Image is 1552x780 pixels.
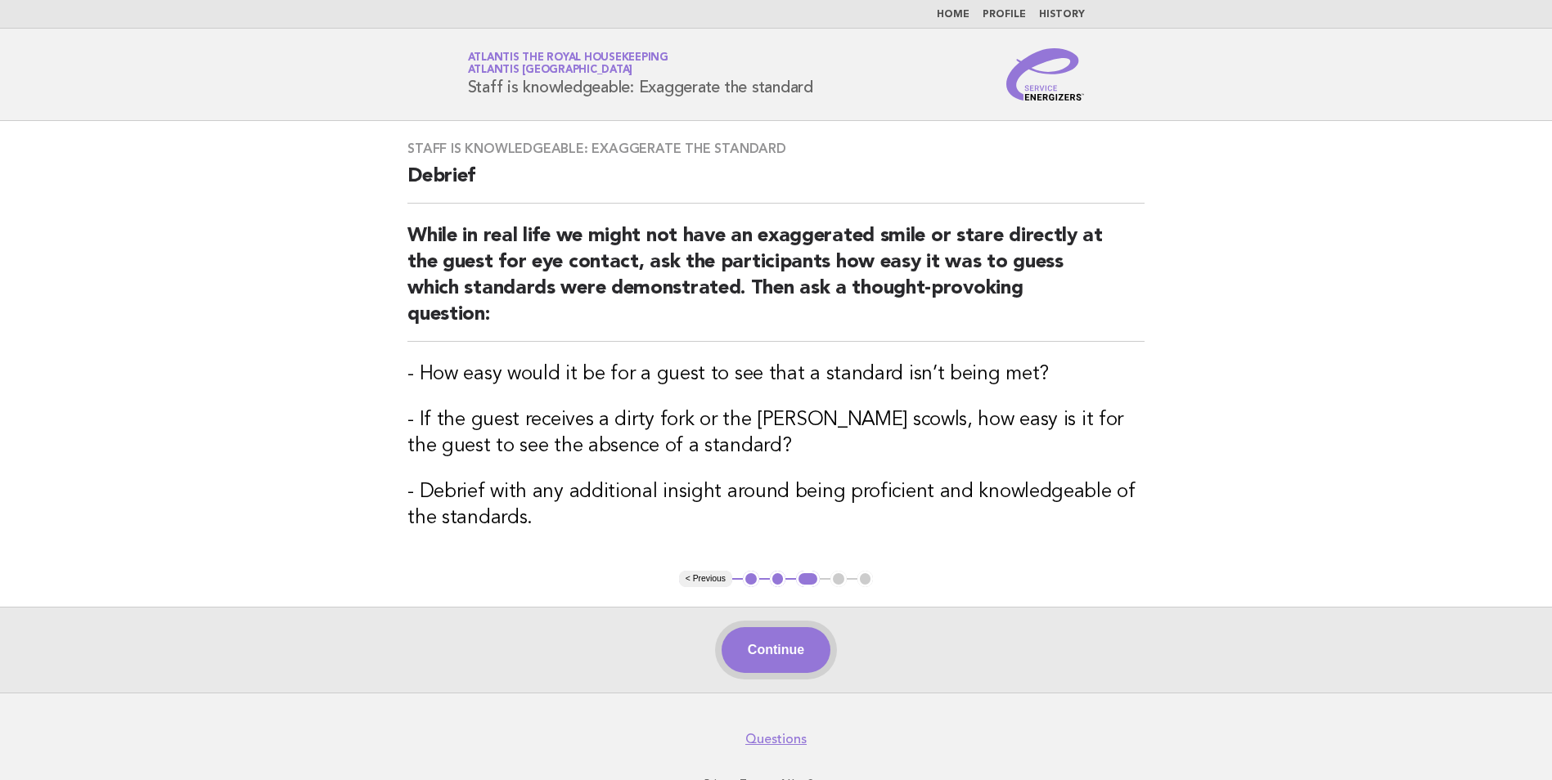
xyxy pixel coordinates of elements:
button: Continue [722,627,830,673]
button: < Previous [679,571,732,587]
h1: Staff is knowledgeable: Exaggerate the standard [468,53,813,96]
a: Home [937,10,969,20]
a: Atlantis the Royal HousekeepingAtlantis [GEOGRAPHIC_DATA] [468,52,668,75]
a: History [1039,10,1085,20]
a: Profile [983,10,1026,20]
a: Questions [745,731,807,747]
h3: - If the guest receives a dirty fork or the [PERSON_NAME] scowls, how easy is it for the guest to... [407,407,1145,459]
h2: While in real life we might not have an exaggerated smile or stare directly at the guest for eye ... [407,223,1145,342]
h3: - How easy would it be for a guest to see that a standard isn’t being met? [407,361,1145,388]
button: 3 [796,571,820,587]
button: 1 [743,571,759,587]
button: 2 [770,571,786,587]
h3: Staff is knowledgeable: Exaggerate the standard [407,141,1145,157]
span: Atlantis [GEOGRAPHIC_DATA] [468,65,633,76]
h2: Debrief [407,164,1145,204]
img: Service Energizers [1006,48,1085,101]
h3: - Debrief with any additional insight around being proficient and knowledgeable of the standards. [407,479,1145,531]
